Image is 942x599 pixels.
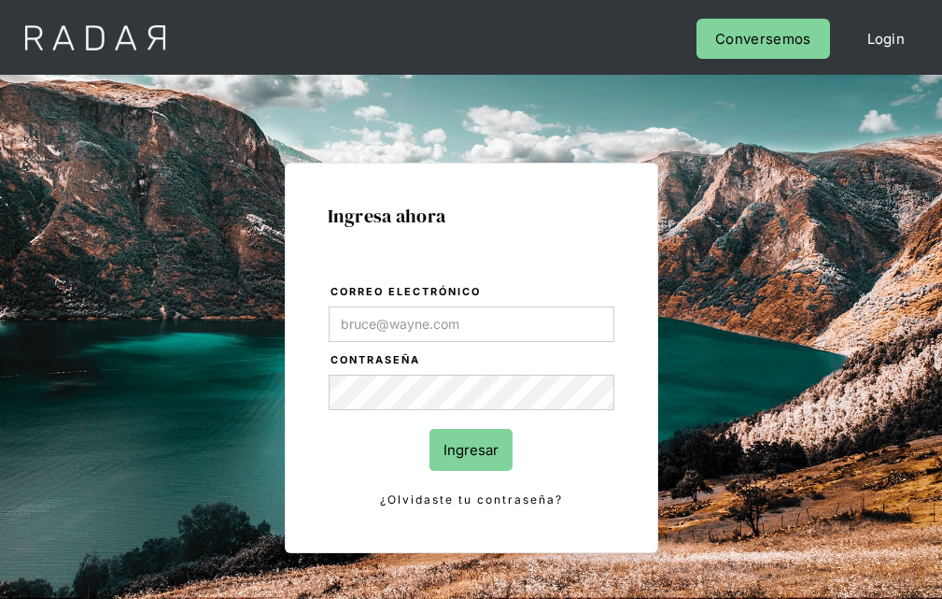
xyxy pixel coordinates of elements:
h1: Ingresa ahora [328,206,615,226]
form: Login Form [328,282,615,510]
a: Conversemos [696,19,829,59]
input: Ingresar [429,429,513,471]
label: Contraseña [330,351,614,370]
a: ¿Olvidaste tu contraseña? [329,490,614,510]
input: bruce@wayne.com [329,307,614,342]
label: Correo electrónico [330,283,614,302]
a: Login [849,19,924,59]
